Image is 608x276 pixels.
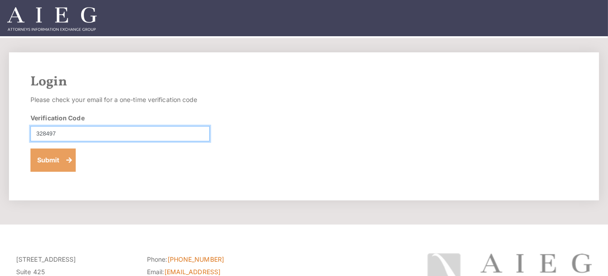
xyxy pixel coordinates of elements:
[30,113,85,123] label: Verification Code
[30,149,76,172] button: Submit
[30,93,210,106] p: Please check your email for a one-time verification code
[168,255,224,263] a: [PHONE_NUMBER]
[147,253,264,266] li: Phone:
[30,74,578,90] h2: Login
[7,7,97,31] img: Attorneys Information Exchange Group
